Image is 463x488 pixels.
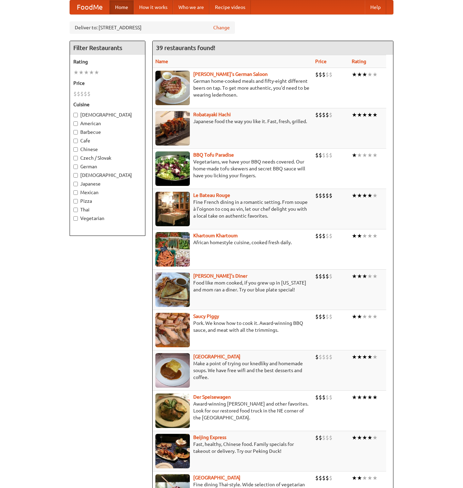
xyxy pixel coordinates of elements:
li: ★ [372,313,378,320]
li: ★ [352,272,357,280]
li: ★ [357,353,362,361]
p: Food like mom cooked, if you grew up in [US_STATE] and mom ran a diner. Try our blue plate special! [155,279,310,293]
input: Japanese [73,182,78,186]
a: Price [315,59,327,64]
li: $ [326,192,329,199]
a: [PERSON_NAME]'s German Saloon [193,71,268,77]
li: ★ [357,434,362,441]
label: Japanese [73,180,142,187]
label: Mexican [73,189,142,196]
li: $ [315,192,319,199]
img: beijing.jpg [155,434,190,468]
p: Vegetarians, we have your BBQ needs covered. Our home-made tofu skewers and secret BBQ sauce will... [155,158,310,179]
li: ★ [79,69,84,76]
li: ★ [367,232,372,240]
li: $ [319,434,322,441]
li: $ [80,90,84,98]
li: $ [326,353,329,361]
label: American [73,120,142,127]
li: ★ [367,394,372,401]
label: Cafe [73,137,142,144]
li: $ [322,394,326,401]
li: ★ [367,313,372,320]
li: ★ [352,151,357,159]
li: ★ [357,232,362,240]
li: ★ [362,151,367,159]
li: $ [326,151,329,159]
a: Beijing Express [193,435,226,440]
li: $ [84,90,87,98]
li: $ [322,151,326,159]
b: Le Bateau Rouge [193,192,230,198]
a: Robatayaki Hachi [193,112,231,117]
b: [GEOGRAPHIC_DATA] [193,354,240,359]
li: ★ [372,434,378,441]
li: ★ [367,474,372,482]
li: ★ [352,313,357,320]
li: $ [319,313,322,320]
li: $ [319,272,322,280]
li: ★ [352,232,357,240]
a: Change [213,24,230,31]
img: speisewagen.jpg [155,394,190,428]
p: Fine French dining in a romantic setting. From soupe à l'oignon to coq au vin, let our chef delig... [155,199,310,219]
input: Mexican [73,190,78,195]
li: ★ [372,232,378,240]
p: Award-winning [PERSON_NAME] and other favorites. Look for our restored food truck in the NE corne... [155,400,310,421]
input: Pizza [73,199,78,203]
a: BBQ Tofu Paradise [193,152,234,158]
li: $ [315,71,319,78]
a: Name [155,59,168,64]
li: $ [319,353,322,361]
input: German [73,165,78,169]
li: ★ [362,474,367,482]
li: $ [329,434,332,441]
li: ★ [367,353,372,361]
a: Khartoum Khartoum [193,233,238,238]
a: Who we are [173,0,209,14]
li: $ [322,232,326,240]
label: Barbecue [73,129,142,136]
ng-pluralize: 39 restaurants found! [156,44,215,51]
li: ★ [362,434,367,441]
input: [DEMOGRAPHIC_DATA] [73,173,78,178]
a: Der Speisewagen [193,394,231,400]
li: ★ [362,111,367,119]
li: $ [315,434,319,441]
input: Barbecue [73,130,78,135]
li: $ [322,192,326,199]
li: ★ [357,313,362,320]
a: [GEOGRAPHIC_DATA] [193,475,240,480]
li: ★ [367,71,372,78]
li: $ [322,313,326,320]
li: $ [319,394,322,401]
img: robatayaki.jpg [155,111,190,146]
li: ★ [372,272,378,280]
input: Czech / Slovak [73,156,78,160]
li: $ [77,90,80,98]
li: $ [319,474,322,482]
img: esthers.jpg [155,71,190,105]
b: [PERSON_NAME]'s Diner [193,273,247,279]
li: ★ [352,434,357,441]
li: $ [329,394,332,401]
li: $ [315,272,319,280]
li: ★ [367,151,372,159]
input: Cafe [73,139,78,143]
input: [DEMOGRAPHIC_DATA] [73,113,78,117]
input: Vegetarian [73,216,78,221]
p: Pork. We know how to cook it. Award-winning BBQ sauce, and meat with all the trimmings. [155,320,310,333]
li: $ [329,353,332,361]
li: $ [87,90,91,98]
li: ★ [357,474,362,482]
label: Thai [73,206,142,213]
p: Make a point of trying our knedlíky and homemade soups. We have free wifi and the best desserts a... [155,360,310,381]
li: ★ [352,192,357,199]
img: saucy.jpg [155,313,190,347]
li: $ [326,71,329,78]
li: $ [326,434,329,441]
